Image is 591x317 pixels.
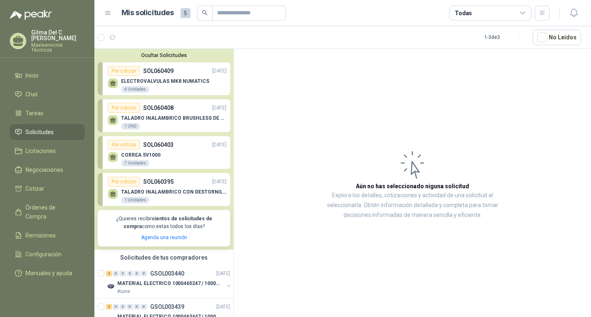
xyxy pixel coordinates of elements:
p: GSOL003440 [150,271,184,276]
h1: Mis solicitudes [121,7,174,19]
div: 2 [106,271,112,276]
button: Ocultar Solicitudes [98,52,230,58]
a: Remisiones [10,228,85,243]
p: GSOL003439 [150,304,184,310]
button: No Leídos [533,30,581,45]
a: Manuales y ayuda [10,265,85,281]
b: cientos de solicitudes de compra [124,216,212,229]
p: [DATE] [212,141,227,149]
p: Gilma Del C [PERSON_NAME] [31,30,85,41]
a: Cotizar [10,181,85,196]
a: Chat [10,87,85,102]
a: Por cotizarSOL060403[DATE] CORREA 5V10007 Unidades [98,136,230,169]
div: Todas [455,9,472,18]
p: [DATE] [212,104,227,112]
p: SOL060395 [143,177,174,186]
span: Inicio [25,71,39,80]
div: 2 [106,304,112,310]
span: Chat [25,90,38,99]
div: Por cotizar [108,140,140,150]
span: Licitaciones [25,146,56,155]
div: 0 [127,271,133,276]
div: 7 Unidades [121,160,149,166]
p: SOL060403 [143,140,174,149]
p: TALADRO INALAMBRICO CON DESTORNILLADOR DE ESTRIA [121,189,227,195]
div: 1 Unidades [121,197,149,203]
a: Licitaciones [10,143,85,159]
span: Órdenes de Compra [25,203,77,221]
a: Agenda una reunión [141,235,187,240]
div: 4 Unidades [121,86,149,93]
p: TALADRO INALAMBRICO BRUSHLESS DE 1/2" DEWALT [121,115,227,121]
p: Maxiservicios Técnicos [31,43,85,52]
div: Por cotizar [108,66,140,76]
a: Por cotizarSOL060408[DATE] TALADRO INALAMBRICO BRUSHLESS DE 1/2" DEWALT1 UND [98,99,230,132]
p: Explora los detalles, cotizaciones y actividad de una solicitud al seleccionarla. Obtén informaci... [316,191,509,220]
span: Remisiones [25,231,56,240]
div: Por cotizar [108,177,140,187]
span: search [202,10,208,16]
p: [DATE] [212,67,227,75]
p: ¿Quieres recibir como estas todos los días? [103,215,225,230]
p: MATERIAL ELECTRICO 1000465247 / 1000466995 [117,279,220,287]
a: 2 0 0 0 0 0 GSOL003440[DATE] Company LogoMATERIAL ELECTRICO 1000465247 / 1000466995Alpina [106,269,232,295]
div: 0 [113,304,119,310]
span: Negociaciones [25,165,63,174]
div: Por cotizar [108,103,140,113]
div: 0 [120,271,126,276]
div: 0 [113,271,119,276]
div: 1 UND [121,123,140,130]
p: CORREA 5V1000 [121,152,160,158]
a: Órdenes de Compra [10,200,85,224]
div: 0 [141,271,147,276]
h3: Aún no has seleccionado niguna solicitud [356,182,469,191]
span: Cotizar [25,184,44,193]
p: ELECTROVALVULAS MK8 NUMATICS [121,78,209,84]
a: Por cotizarSOL060395[DATE] TALADRO INALAMBRICO CON DESTORNILLADOR DE ESTRIA1 Unidades [98,173,230,206]
img: Logo peakr [10,10,52,20]
a: Inicio [10,68,85,83]
span: Configuración [25,250,62,259]
div: Solicitudes de tus compradores [94,250,234,265]
img: Company Logo [106,282,116,292]
p: SOL060408 [143,103,174,112]
div: Ocultar SolicitudesPor cotizarSOL060409[DATE] ELECTROVALVULAS MK8 NUMATICS4 UnidadesPor cotizarSO... [94,49,234,250]
p: [DATE] [216,269,230,277]
p: [DATE] [216,303,230,310]
div: 0 [134,304,140,310]
span: 5 [181,8,190,18]
span: Manuales y ayuda [25,269,72,278]
div: 0 [127,304,133,310]
span: Tareas [25,109,44,118]
p: [DATE] [212,178,227,186]
a: Configuración [10,246,85,262]
a: Por cotizarSOL060409[DATE] ELECTROVALVULAS MK8 NUMATICS4 Unidades [98,62,230,95]
p: SOL060409 [143,66,174,75]
div: 1 - 3 de 3 [484,31,526,44]
div: 0 [134,271,140,276]
a: Tareas [10,105,85,121]
div: 0 [141,304,147,310]
a: Negociaciones [10,162,85,178]
p: Alpina [117,288,130,295]
a: Solicitudes [10,124,85,140]
div: 0 [120,304,126,310]
span: Solicitudes [25,128,54,137]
